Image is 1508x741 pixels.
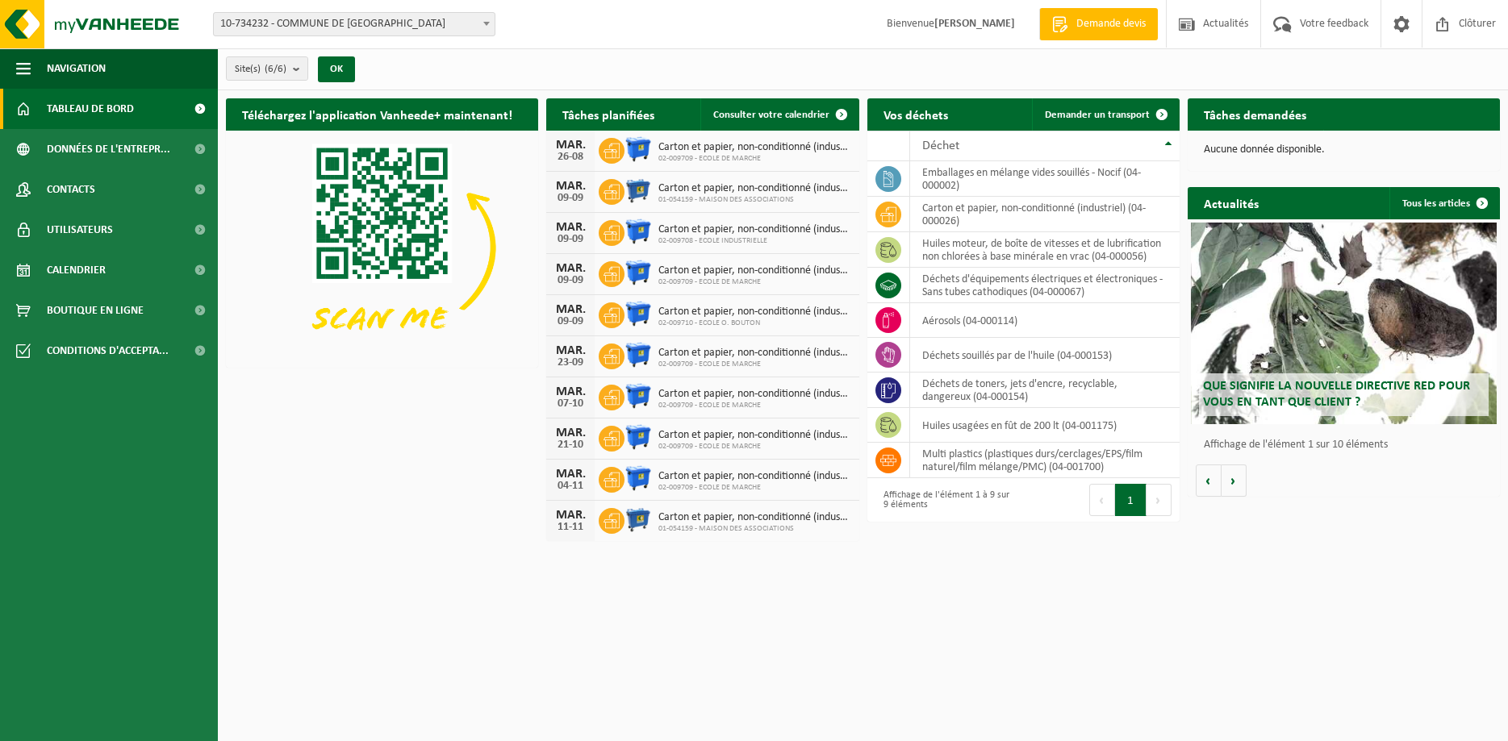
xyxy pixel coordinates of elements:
[47,331,169,371] span: Conditions d'accepta...
[318,56,355,82] button: OK
[658,524,850,534] span: 01-054159 - MAISON DES ASSOCIATIONS
[922,139,959,152] span: Déchet
[1188,98,1322,130] h2: Tâches demandées
[658,442,850,452] span: 02-009709 - ECOLE DE MARCHE
[625,341,652,368] img: WB-1100-HPE-BE-01
[1188,187,1275,219] h2: Actualités
[910,161,1180,197] td: emballages en mélange vides souillés - Nocif (04-000002)
[554,221,587,234] div: MAR.
[625,382,652,410] img: WB-1100-HPE-BE-01
[625,259,652,286] img: WB-1100-HPE-BE-01
[910,232,1180,268] td: huiles moteur, de boîte de vitesses et de lubrification non chlorées à base minérale en vrac (04-...
[658,236,850,246] span: 02-009708 - ECOLE INDUSTRIELLE
[226,56,308,81] button: Site(s)(6/6)
[1147,484,1172,516] button: Next
[1389,187,1498,219] a: Tous les articles
[265,64,286,74] count: (6/6)
[554,439,587,451] div: 21-10
[213,12,495,36] span: 10-734232 - COMMUNE DE ECAUSSINNES - ECAUSSINNES
[910,373,1180,408] td: déchets de toners, jets d'encre, recyclable, dangereux (04-000154)
[658,388,850,401] span: Carton et papier, non-conditionné (industriel)
[658,182,850,195] span: Carton et papier, non-conditionné (industriel)
[910,443,1180,478] td: multi plastics (plastiques durs/cerclages/EPS/film naturel/film mélange/PMC) (04-001700)
[554,344,587,357] div: MAR.
[226,131,538,364] img: Download de VHEPlus App
[554,427,587,439] div: MAR.
[554,522,587,533] div: 11-11
[867,98,964,130] h2: Vos déchets
[554,180,587,193] div: MAR.
[1115,484,1147,516] button: 1
[554,398,587,410] div: 07-10
[910,268,1180,303] td: déchets d'équipements électriques et électroniques - Sans tubes cathodiques (04-000067)
[658,141,850,154] span: Carton et papier, non-conditionné (industriel)
[875,482,1016,518] div: Affichage de l'élément 1 à 9 sur 9 éléments
[934,18,1015,30] strong: [PERSON_NAME]
[554,262,587,275] div: MAR.
[658,429,850,442] span: Carton et papier, non-conditionné (industriel)
[625,506,652,533] img: WB-0660-HPE-BE-01
[1204,144,1484,156] p: Aucune donnée disponible.
[658,401,850,410] span: 02-009709 - ECOLE DE MARCHE
[554,139,587,152] div: MAR.
[910,408,1180,443] td: huiles usagées en fût de 200 lt (04-001175)
[1032,98,1178,131] a: Demander un transport
[658,483,850,493] span: 02-009709 - ECOLE DE MARCHE
[1089,484,1115,516] button: Previous
[554,275,587,286] div: 09-09
[910,197,1180,232] td: carton et papier, non-conditionné (industriel) (04-000026)
[1039,8,1158,40] a: Demande devis
[658,318,850,328] span: 02-009710 - ECOLE O. BOUTON
[1191,223,1498,424] a: Que signifie la nouvelle directive RED pour vous en tant que client ?
[658,195,850,205] span: 01-054159 - MAISON DES ASSOCIATIONS
[658,154,850,164] span: 02-009709 - ECOLE DE MARCHE
[47,129,170,169] span: Données de l'entrepr...
[554,303,587,316] div: MAR.
[47,169,95,210] span: Contacts
[554,385,587,398] div: MAR.
[658,470,850,483] span: Carton et papier, non-conditionné (industriel)
[910,303,1180,338] td: aérosols (04-000114)
[910,338,1180,373] td: déchets souillés par de l'huile (04-000153)
[554,152,587,163] div: 26-08
[625,464,652,492] img: WB-1100-HPE-BE-01
[658,277,850,287] span: 02-009709 - ECOLE DE MARCHE
[554,357,587,368] div: 23-09
[625,218,652,245] img: WB-1100-HPE-BE-01
[554,481,587,492] div: 04-11
[554,468,587,481] div: MAR.
[1045,110,1150,120] span: Demander un transport
[658,223,850,236] span: Carton et papier, non-conditionné (industriel)
[554,234,587,245] div: 09-09
[700,98,858,131] a: Consulter votre calendrier
[1072,16,1150,32] span: Demande devis
[658,306,850,318] span: Carton et papier, non-conditionné (industriel)
[1196,464,1222,497] button: Vorige
[8,706,269,741] iframe: chat widget
[1204,439,1492,451] p: Affichage de l'élément 1 sur 10 éléments
[713,110,829,120] span: Consulter votre calendrier
[47,48,106,89] span: Navigation
[47,290,144,331] span: Boutique en ligne
[554,316,587,327] div: 09-09
[554,509,587,522] div: MAR.
[1222,464,1247,497] button: Volgende
[658,511,850,524] span: Carton et papier, non-conditionné (industriel)
[47,210,113,250] span: Utilisateurs
[625,300,652,327] img: WB-1100-HPE-BE-01
[235,57,286,81] span: Site(s)
[47,89,134,129] span: Tableau de bord
[226,98,528,130] h2: Téléchargez l'application Vanheede+ maintenant!
[214,13,495,35] span: 10-734232 - COMMUNE DE ECAUSSINNES - ECAUSSINNES
[47,250,106,290] span: Calendrier
[625,135,652,163] img: WB-1100-HPE-BE-01
[658,264,850,277] span: Carton et papier, non-conditionné (industriel)
[625,177,652,204] img: WB-0660-HPE-BE-01
[658,347,850,360] span: Carton et papier, non-conditionné (industriel)
[658,360,850,369] span: 02-009709 - ECOLE DE MARCHE
[554,193,587,204] div: 09-09
[625,423,652,451] img: WB-1100-HPE-BE-01
[546,98,670,130] h2: Tâches planifiées
[1203,380,1470,408] span: Que signifie la nouvelle directive RED pour vous en tant que client ?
